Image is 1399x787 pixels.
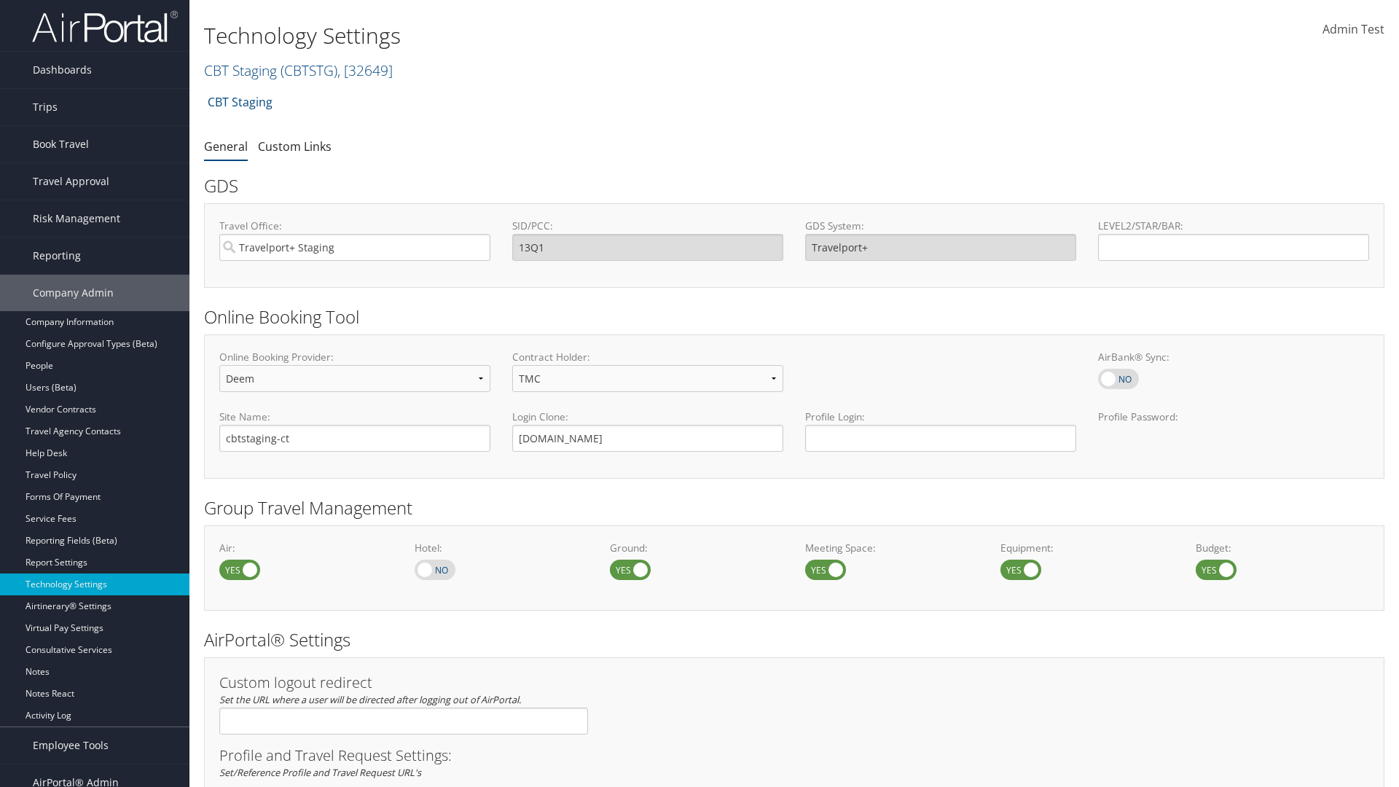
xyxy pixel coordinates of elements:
[512,410,783,424] label: Login Clone:
[610,541,783,555] label: Ground:
[33,238,81,274] span: Reporting
[805,219,1076,233] label: GDS System:
[219,766,421,779] em: Set/Reference Profile and Travel Request URL's
[512,219,783,233] label: SID/PCC:
[33,163,109,200] span: Travel Approval
[219,693,521,706] em: Set the URL where a user will be directed after logging out of AirPortal.
[32,9,178,44] img: airportal-logo.png
[415,541,588,555] label: Hotel:
[219,541,393,555] label: Air:
[204,20,991,51] h1: Technology Settings
[281,60,337,80] span: ( CBTSTG )
[805,425,1076,452] input: Profile Login:
[512,350,783,364] label: Contract Holder:
[258,138,332,154] a: Custom Links
[1322,21,1384,37] span: Admin Test
[204,138,248,154] a: General
[1098,410,1369,451] label: Profile Password:
[204,627,1384,652] h2: AirPortal® Settings
[33,89,58,125] span: Trips
[1000,541,1174,555] label: Equipment:
[219,748,1369,763] h3: Profile and Travel Request Settings:
[1196,541,1369,555] label: Budget:
[33,52,92,88] span: Dashboards
[805,410,1076,451] label: Profile Login:
[219,219,490,233] label: Travel Office:
[805,541,979,555] label: Meeting Space:
[1098,350,1369,364] label: AirBank® Sync:
[33,727,109,764] span: Employee Tools
[204,305,1384,329] h2: Online Booking Tool
[33,200,120,237] span: Risk Management
[219,350,490,364] label: Online Booking Provider:
[33,275,114,311] span: Company Admin
[1098,369,1139,389] label: AirBank® Sync
[204,60,393,80] a: CBT Staging
[204,496,1384,520] h2: Group Travel Management
[204,173,1373,198] h2: GDS
[219,410,490,424] label: Site Name:
[219,676,588,690] h3: Custom logout redirect
[1322,7,1384,52] a: Admin Test
[337,60,393,80] span: , [ 32649 ]
[208,87,273,117] a: CBT Staging
[33,126,89,163] span: Book Travel
[1098,219,1369,233] label: LEVEL2/STAR/BAR:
